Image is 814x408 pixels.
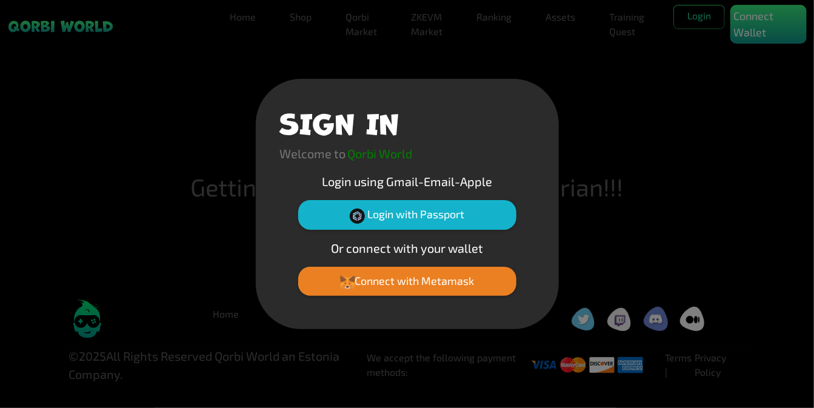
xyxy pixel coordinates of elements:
[280,144,346,162] p: Welcome to
[350,209,365,224] img: Passport Logo
[298,200,516,229] button: Login with Passport
[280,103,399,139] h1: SIGN IN
[280,239,535,257] p: Or connect with your wallet
[298,267,516,296] button: Connect with Metamask
[348,144,413,162] p: Qorbi World
[280,172,535,190] p: Login using Gmail-Email-Apple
